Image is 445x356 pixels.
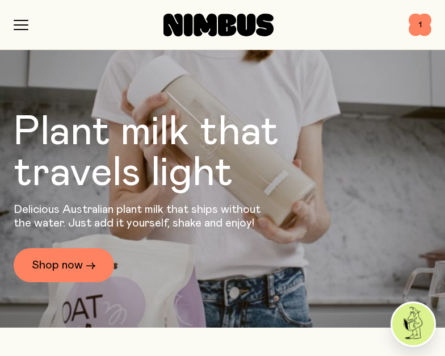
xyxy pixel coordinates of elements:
[409,14,431,36] button: 1
[14,112,341,194] h1: Plant milk that travels light
[14,203,268,230] p: Delicious Australian plant milk that ships without the water. Just add it yourself, shake and enjoy!
[14,248,114,282] a: Shop now →
[392,303,434,345] img: agent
